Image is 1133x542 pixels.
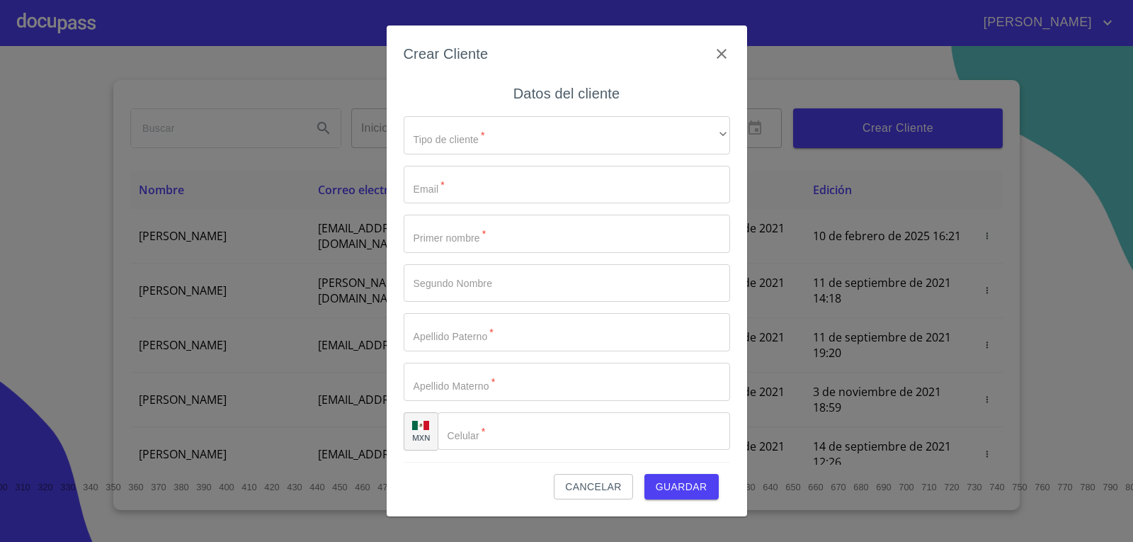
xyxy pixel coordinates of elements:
[404,116,730,154] div: ​
[412,432,431,443] p: MXN
[644,474,719,500] button: Guardar
[656,478,707,496] span: Guardar
[404,43,489,65] h6: Crear Cliente
[565,478,621,496] span: Cancelar
[412,421,429,431] img: R93DlvwvvjP9fbrDwZeCRYBHk45OWMq+AAOlFVsxT89f82nwPLnD58IP7+ANJEaWYhP0Tx8kkA0WlQMPQsAAgwAOmBj20AXj6...
[513,82,620,105] h6: Datos del cliente
[554,474,632,500] button: Cancelar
